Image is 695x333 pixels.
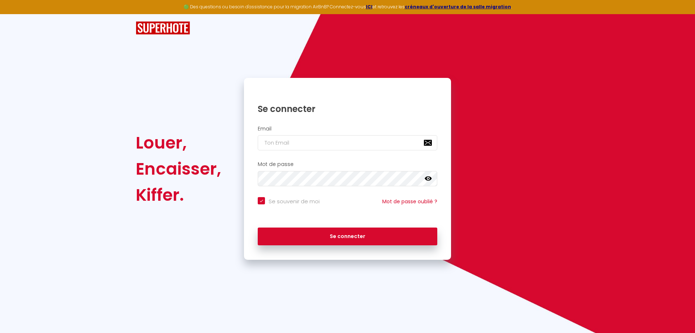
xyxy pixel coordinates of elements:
[366,4,372,10] a: ICI
[258,126,437,132] h2: Email
[258,103,437,115] h1: Se connecter
[382,198,437,205] a: Mot de passe oublié ?
[258,161,437,167] h2: Mot de passe
[136,182,221,208] div: Kiffer.
[136,130,221,156] div: Louer,
[258,135,437,150] input: Ton Email
[258,228,437,246] button: Se connecter
[136,21,190,35] img: SuperHote logo
[405,4,511,10] a: créneaux d'ouverture de la salle migration
[136,156,221,182] div: Encaisser,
